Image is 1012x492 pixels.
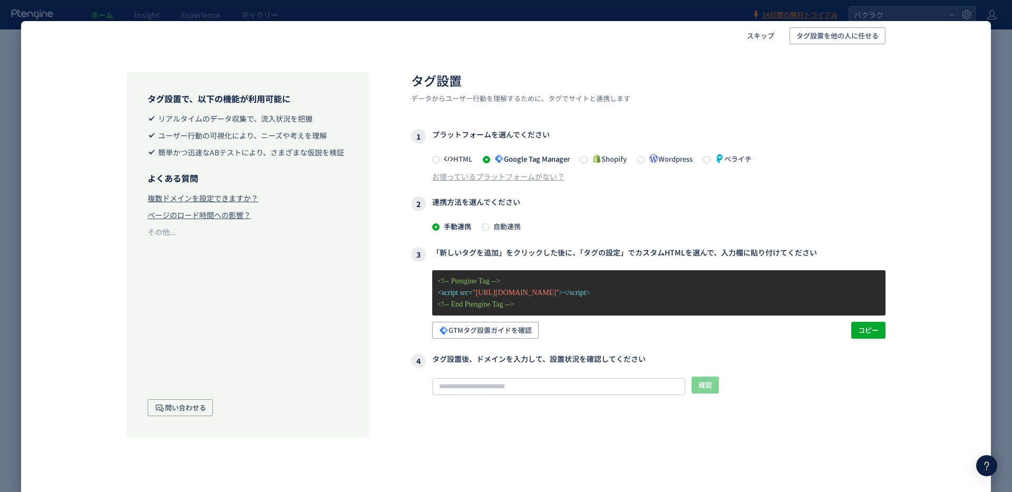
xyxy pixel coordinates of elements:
[148,210,251,220] div: ページのロード時間への影響？
[851,322,885,339] button: コピー
[411,353,885,368] h3: タグ設置後、ドメインを入力して、設置状況を確認してください
[148,93,348,105] h3: タグ設置で、以下の機能が利用可能に
[154,399,206,416] span: 問い合わせる
[440,221,471,231] span: 手動連携
[588,154,627,164] span: Shopify
[148,130,348,141] li: ユーザー行動の可視化により、ニーズや考えを理解
[692,377,719,393] button: 確認
[411,196,426,211] i: 2
[411,247,885,262] h3: 「新しいタグを追加」をクリックした後に、「タグの設定」でカスタムHTMLを選んで、入力欄に貼り付けてください
[411,94,885,104] p: データからユーザー行動を理解するために、タグでサイトと連携します
[489,221,521,231] span: 自動連携
[411,196,885,211] h3: 連携方法を選んでください
[437,287,880,299] p: <script src= ></script>
[411,129,426,144] i: 1
[148,113,348,124] li: リアルタイムのデータ収集で、流入状況を把握
[437,275,880,287] p: <!-- Ptengine Tag -->
[711,154,752,164] span: ペライチ
[432,322,539,339] button: GTMタグ設置ガイドを確認
[698,377,712,393] span: 確認
[437,299,880,310] p: <!-- End Ptengine Tag -->
[148,193,258,203] div: 複数ドメインを設定できますか？
[148,399,213,416] button: 問い合わせる
[490,154,570,164] span: Google Tag Manager
[790,27,885,44] button: タグ設置を他の人に任せる
[439,322,532,339] span: GTMタグ設置ガイドを確認
[411,72,885,90] h2: タグ設置
[411,247,426,262] i: 3
[740,27,781,44] button: スキップ
[858,322,879,339] span: コピー
[148,172,348,184] h3: よくある質問
[645,154,693,164] span: Wordpress
[432,171,565,182] div: お使っているプラットフォームがない？
[148,147,348,158] li: 簡単かつ迅速なABテストにより、さまざまな仮説を検証
[148,227,176,237] div: その他...
[440,154,472,164] span: HTML
[473,289,559,297] span: "[URL][DOMAIN_NAME]"
[411,353,426,368] i: 4
[411,129,885,144] h3: プラットフォームを選んでください
[796,27,879,44] span: タグ設置を他の人に任せる
[747,27,774,44] span: スキップ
